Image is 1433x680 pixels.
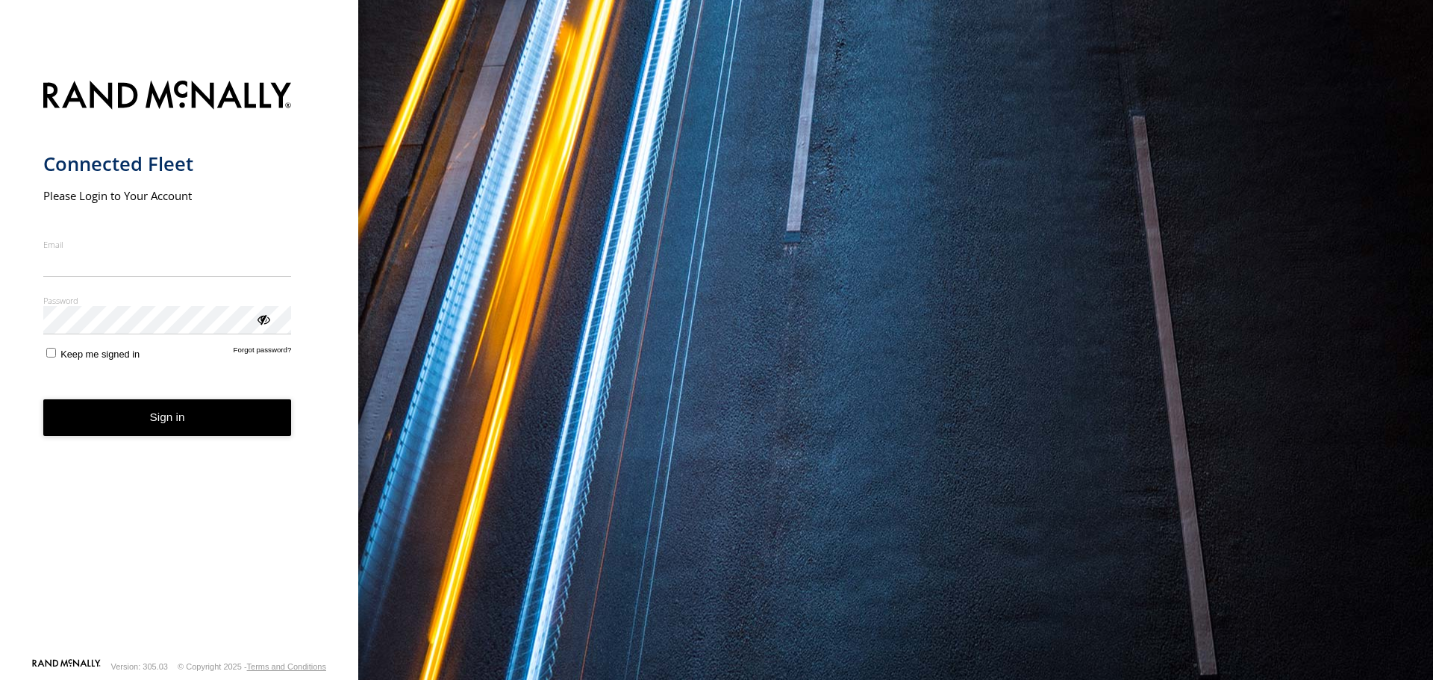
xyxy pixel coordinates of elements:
img: Rand McNally [43,78,292,116]
div: ViewPassword [255,311,270,326]
label: Password [43,295,292,306]
a: Visit our Website [32,659,101,674]
div: © Copyright 2025 - [178,662,326,671]
label: Email [43,239,292,250]
h1: Connected Fleet [43,152,292,176]
div: Version: 305.03 [111,662,168,671]
h2: Please Login to Your Account [43,188,292,203]
button: Sign in [43,399,292,436]
a: Forgot password? [234,346,292,360]
span: Keep me signed in [60,349,140,360]
form: main [43,72,316,658]
input: Keep me signed in [46,348,56,358]
a: Terms and Conditions [247,662,326,671]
